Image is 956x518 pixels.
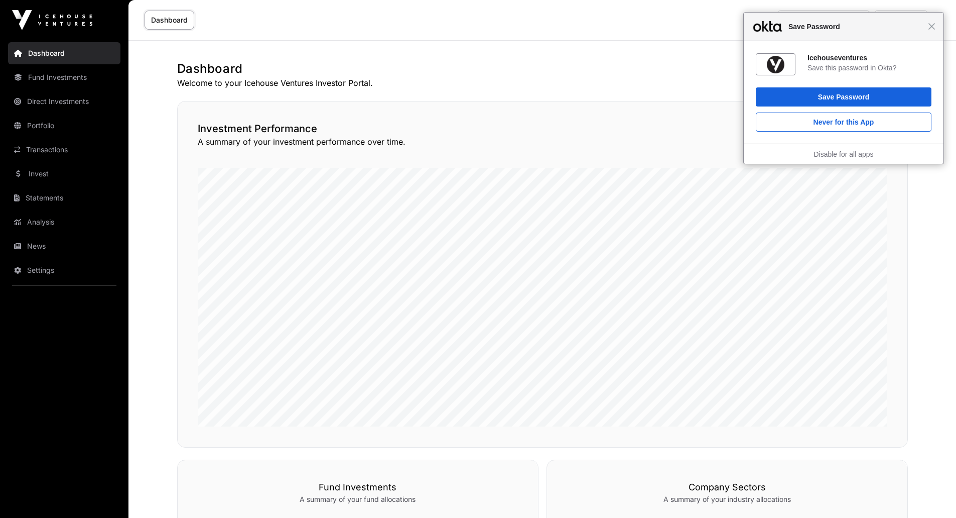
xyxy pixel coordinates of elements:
a: News [8,235,120,257]
button: Save Password [756,87,931,107]
p: A summary of your investment performance over time. [198,136,887,148]
div: Entities Selection [778,11,846,30]
div: Save this password in Okta? [807,63,931,72]
h3: Company Sectors [567,480,887,494]
div: Icehouseventures [807,53,931,62]
img: gLw8j4P8C4E6VcyuCsxt8GzbKVVHoO5nIkuSaCTDPlz1ulOqQVqXbegVaGiDLvdHlxVVdVEkqQoYu4Kmd8AqB0RxOy89qSjih... [767,56,784,73]
h1: Dashboard [177,61,908,77]
a: Transactions [8,139,120,161]
button: Account [874,10,928,30]
a: Direct Investments [8,90,120,113]
p: Welcome to your Icehouse Ventures Investor Portal. [177,77,908,89]
a: Fund Investments [8,66,120,88]
a: Portfolio [8,115,120,137]
button: Never for this App [756,113,931,132]
a: Settings [8,259,120,281]
a: Dashboard [8,42,120,64]
p: A summary of your fund allocations [198,494,518,504]
span: Save Password [783,21,928,33]
iframe: Chat Widget [906,470,956,518]
a: Disable for all apps [813,150,873,158]
a: Dashboard [145,11,194,30]
a: Statements [8,187,120,209]
span: Close [928,23,935,30]
a: Analysis [8,211,120,233]
a: Invest [8,163,120,185]
img: Icehouse Ventures Logo [12,10,92,30]
p: A summary of your industry allocations [567,494,887,504]
h3: Fund Investments [198,480,518,494]
h2: Investment Performance [198,122,887,136]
